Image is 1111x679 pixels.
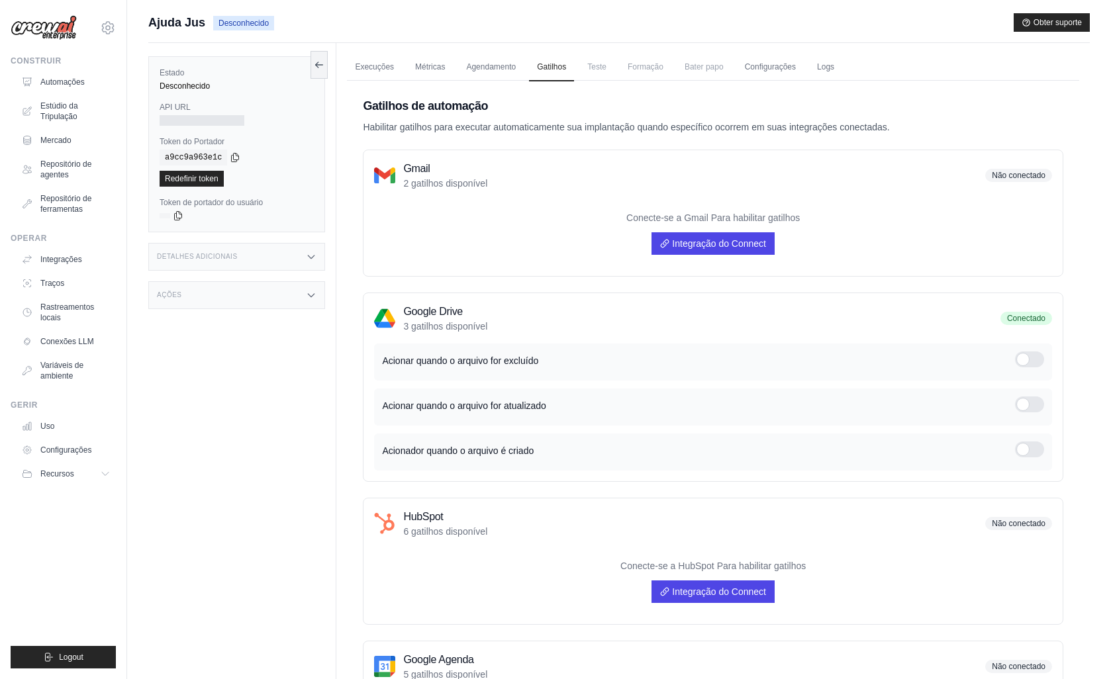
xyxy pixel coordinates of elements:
[1000,312,1052,325] span: Conectado
[40,135,72,146] font: Mercado
[403,509,487,525] h3: HubSpot
[985,169,1052,182] span: Não conectado
[16,95,116,127] a: Estúdio da Tripulação
[529,54,574,81] a: Gatilhos
[672,586,766,597] font: Integração do Connect
[40,193,111,214] font: Repositório de ferramentas
[579,54,614,80] span: Teste
[16,439,116,461] a: Configurações
[985,660,1052,673] span: Não conectado
[403,652,487,668] h3: Google Agenda
[40,360,111,381] font: Variáveis de ambiente
[16,154,116,185] a: Repositório de agentes
[16,130,116,151] a: Mercado
[347,54,402,81] a: Execuções
[16,355,116,386] a: Variáveis de ambiente
[16,273,116,294] a: Traços
[374,308,395,329] img: Google Drive
[16,71,116,93] a: Automações
[40,445,91,455] font: Configurações
[16,249,116,270] a: Integrações
[16,188,116,220] a: Repositório de ferramentas
[160,68,314,78] label: Estado
[40,254,82,265] font: Integrações
[458,54,524,81] a: Agendamento
[160,81,314,91] div: Desconhecido
[672,238,766,249] font: Integração do Connect
[382,444,1015,457] p: Acionador quando o arquivo é criado
[809,54,842,81] a: Logs
[40,159,111,180] font: Repositório de agentes
[40,336,94,347] font: Conexões LLM
[40,469,74,479] span: Recursos
[11,400,116,410] div: Gerir
[374,211,1052,224] p: Conecte-se a Gmail Para habilitar gatilhos
[40,302,111,323] font: Rastreamentos locais
[374,513,395,534] img: HubSpot
[40,421,54,431] font: Uso
[160,150,227,165] code: a9cc9a963e1c
[160,171,224,187] a: Redefinir token
[363,97,1063,115] h2: Gatilhos de automação
[403,525,487,538] p: 6 gatilhos disponível
[40,278,64,289] font: Traços
[1014,13,1090,32] button: Obter suporte
[407,54,453,81] a: Métricas
[382,354,1015,367] p: Acionar quando o arquivo for excluído
[403,320,487,333] p: 3 gatilhos disponível
[160,136,314,147] label: Token do Portador
[382,399,1015,412] p: Acionar quando o arquivo for atualizado
[40,101,111,122] font: Estúdio da Tripulação
[213,16,274,30] span: Desconhecido
[403,161,487,177] h3: Gmail
[374,165,395,186] img: Gmail
[620,54,671,80] span: Training is not available until the deployment is complete
[59,652,83,662] span: Logout
[11,233,116,244] div: Operar
[11,56,116,66] div: Construir
[403,304,487,320] h3: Google Drive
[374,559,1052,572] p: Conecte-se a HubSpot Para habilitar gatilhos
[157,253,238,261] h3: Detalhes adicionais
[677,54,732,80] span: Chat is not available until the deployment is complete
[374,656,395,677] img: Google Agenda
[40,77,85,87] font: Automações
[160,197,314,208] label: Token de portador do usuário
[985,517,1052,530] span: Não conectado
[160,102,314,113] label: API URL
[157,291,182,299] h3: Ações
[148,13,205,32] span: Ajuda Jus
[16,331,116,352] a: Conexões LLM
[11,646,116,668] button: Logout
[16,463,116,484] button: Recursos
[11,15,77,40] img: Logotipo
[16,296,116,328] a: Rastreamentos locais
[1045,615,1111,679] div: Widget de chat
[1034,17,1082,28] font: Obter suporte
[737,54,804,81] a: Configurações
[363,120,1063,134] p: Habilitar gatilhos para executar automaticamente sua implantação quando específico ocorrem em sua...
[16,416,116,437] a: Uso
[403,177,487,190] p: 2 gatilhos disponível
[1045,615,1111,679] iframe: Chat Widget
